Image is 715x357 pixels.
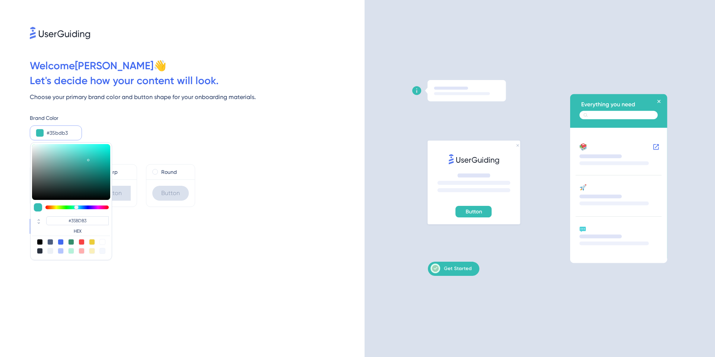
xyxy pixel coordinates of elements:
label: Round [161,168,177,176]
div: Button [152,186,189,201]
div: Button [94,186,131,201]
span: Next [30,222,41,231]
div: Let ' s decide how your content will look. [30,73,365,88]
iframe: UserGuiding AI Assistant Launcher [684,328,706,350]
label: HEX [46,228,109,234]
div: Choose your primary brand color and button shape for your onboarding materials. [30,93,365,102]
div: Button Shape [30,152,365,161]
div: Welcome [PERSON_NAME] 👋 [30,58,365,73]
button: Next [30,219,50,234]
div: Brand Color [30,114,365,122]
